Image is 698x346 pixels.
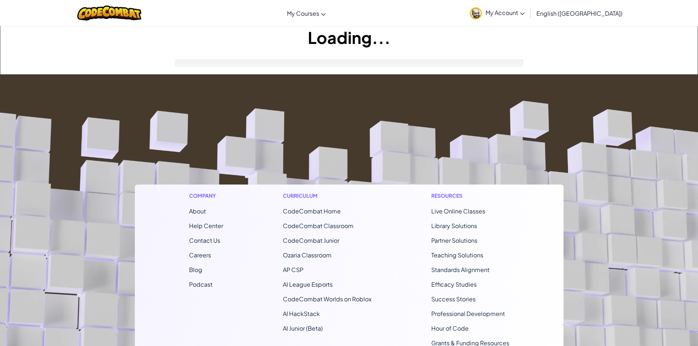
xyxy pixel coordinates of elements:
a: CodeCombat Classroom [283,222,354,230]
span: My Courses [287,10,319,17]
img: avatar [470,7,482,19]
h1: Company [189,192,223,200]
a: AP CSP [283,266,303,274]
a: Partner Solutions [431,237,477,244]
a: My Courses [283,3,329,23]
a: CodeCombat Worlds on Roblox [283,295,372,303]
a: Live Online Classes [431,207,485,215]
a: Careers [189,251,211,259]
a: Podcast [189,280,213,288]
a: Success Stories [431,295,476,303]
img: CodeCombat logo [77,5,141,21]
h1: Resources [431,192,509,200]
a: AI HackStack [283,310,320,317]
a: English ([GEOGRAPHIC_DATA]) [533,3,626,23]
a: My Account [466,1,528,25]
a: Efficacy Studies [431,280,477,288]
a: Hour of Code [431,324,469,332]
a: AI League Esports [283,280,333,288]
a: About [189,207,206,215]
a: Help Center [189,222,223,230]
a: Teaching Solutions [431,251,483,259]
h1: Curriculum [283,192,372,200]
a: Ozaria Classroom [283,251,332,259]
span: English ([GEOGRAPHIC_DATA]) [536,10,623,17]
span: My Account [485,9,525,16]
a: Professional Development [431,310,505,317]
a: CodeCombat Junior [283,237,339,244]
h1: Loading... [0,26,698,49]
a: Library Solutions [431,222,477,230]
span: CodeCombat Home [283,207,341,215]
span: Contact Us [189,237,220,244]
a: Standards Alignment [431,266,490,274]
a: AI Junior (Beta) [283,324,323,332]
a: Blog [189,266,202,274]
